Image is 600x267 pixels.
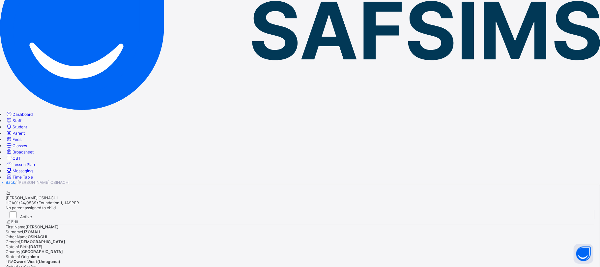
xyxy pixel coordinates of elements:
span: [GEOGRAPHIC_DATA] [20,249,63,254]
span: Foundation 1, JASPER [39,200,79,205]
span: [PERSON_NAME] OSINACHI [6,195,58,200]
span: Fees [13,137,21,142]
span: LGA [6,259,14,264]
a: Back [6,180,15,185]
a: Lesson Plan [6,162,35,167]
span: Dashboard [13,112,33,117]
a: Time Table [6,175,33,180]
span: Other Name [6,234,28,239]
span: Date of Birth [6,244,29,249]
span: CBT [13,156,21,161]
span: Time Table [13,175,33,180]
span: State of Origin [6,254,32,259]
span: Student [13,124,27,129]
span: Broadsheet [13,150,34,154]
span: [DATE] [29,244,43,249]
a: Staff [6,118,21,123]
span: Owerri West(Umuguma) [14,259,60,264]
span: Edit [11,219,18,224]
a: Classes [6,143,27,148]
span: Staff [13,118,21,123]
span: Parent [13,131,25,136]
span: No parent assigned to child [6,205,56,210]
a: Parent [6,131,25,136]
span: [PERSON_NAME] [25,224,59,229]
div: • [6,200,594,205]
span: Lesson Plan [13,162,35,167]
a: CBT [6,156,21,161]
span: Classes [13,143,27,148]
span: HCA01/24/0539 [6,200,36,205]
a: Dashboard [6,112,33,117]
a: Broadsheet [6,150,34,154]
span: [DEMOGRAPHIC_DATA] [19,239,65,244]
span: UZOMAH [22,229,40,234]
span: Active [20,214,32,219]
span: OSINACHI [28,234,47,239]
a: Messaging [6,168,33,173]
button: Open asap [574,244,593,264]
span: / [PERSON_NAME] OSINACHI [15,180,70,185]
span: Surname [6,229,22,234]
a: Student [6,124,27,129]
span: Gender [6,239,19,244]
span: Country [6,249,20,254]
span: Messaging [13,168,33,173]
a: Fees [6,137,21,142]
span: First Name [6,224,25,229]
span: Imo [32,254,39,259]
